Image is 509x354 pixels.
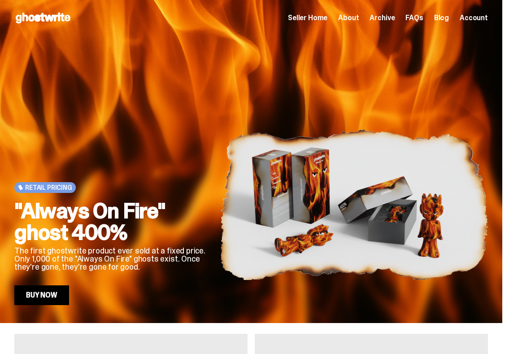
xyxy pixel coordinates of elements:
a: FAQs [405,14,423,22]
a: Blog [434,14,449,22]
a: Archive [370,14,395,22]
h2: "Always On Fire" ghost 400% [14,200,206,243]
a: Seller Home [288,14,327,22]
a: Account [460,14,488,22]
a: Buy Now [14,285,69,305]
a: About [338,14,359,22]
img: "Always On Fire" ghost 400% [220,104,488,305]
span: Retail Pricing [25,184,72,191]
p: The first ghostwrite product ever sold at a fixed price. Only 1,000 of the "Always On Fire" ghost... [14,247,206,271]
